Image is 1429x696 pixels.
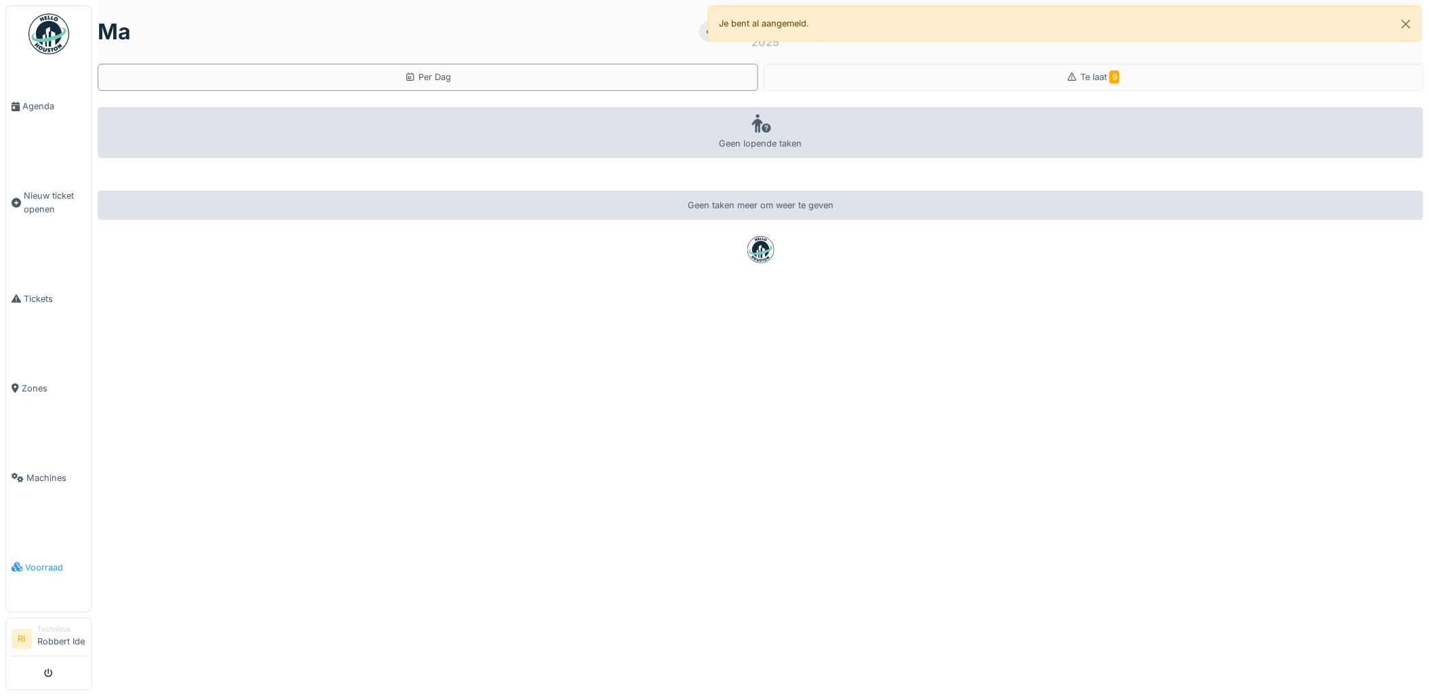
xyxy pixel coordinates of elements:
[6,254,92,343] a: Tickets
[12,629,32,649] li: RI
[1391,6,1422,42] button: Close
[1110,71,1120,83] span: 9
[1080,72,1120,82] span: Te laat
[37,624,86,653] li: Robbert Ide
[6,343,92,433] a: Zones
[26,471,86,484] span: Machines
[708,5,1423,41] div: Je bent al aangemeld.
[6,151,92,254] a: Nieuw ticket openen
[24,189,86,215] span: Nieuw ticket openen
[6,522,92,612] a: Voorraad
[28,14,69,54] img: Badge_color-CXgf-gQk.svg
[25,561,86,574] span: Voorraad
[751,34,779,50] div: 2025
[37,624,86,634] div: Technicus
[405,71,451,83] div: Per Dag
[98,19,131,45] h1: ma
[6,433,92,522] a: Machines
[22,382,86,395] span: Zones
[98,191,1424,220] div: Geen taken meer om weer te geven
[6,62,92,151] a: Agenda
[24,292,86,305] span: Tickets
[747,236,775,263] img: badge-BVDL4wpA.svg
[98,107,1424,158] div: Geen lopende taken
[22,100,86,113] span: Agenda
[12,624,86,657] a: RI TechnicusRobbert Ide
